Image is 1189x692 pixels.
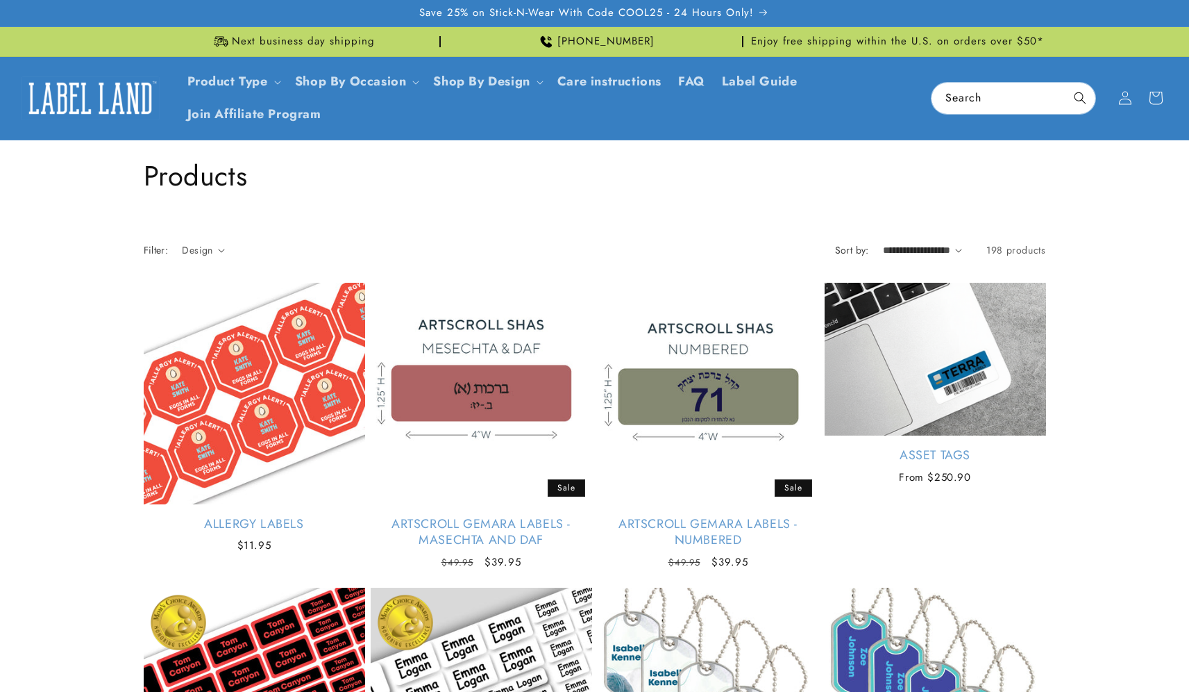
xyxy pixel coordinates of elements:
summary: Shop By Occasion [287,65,425,98]
span: Design [182,243,212,257]
a: Label Land [16,72,165,125]
img: Label Land [21,76,160,120]
span: FAQ [678,74,705,90]
span: Save 25% on Stick-N-Wear With Code COOL25 - 24 Hours Only! [419,6,754,20]
div: Announcement [446,27,743,56]
a: Shop By Design [433,72,530,90]
a: Label Guide [714,65,806,98]
a: Allergy Labels [144,516,365,532]
span: 198 products [986,243,1045,257]
span: Care instructions [557,74,661,90]
a: Artscroll Gemara Labels - Masechta and Daf [371,516,592,549]
span: Next business day shipping [232,35,375,49]
span: Label Guide [722,74,798,90]
summary: Product Type [179,65,287,98]
span: [PHONE_NUMBER] [557,35,655,49]
a: Artscroll Gemara Labels - Numbered [598,516,819,549]
a: Join Affiliate Program [179,98,330,131]
button: Search [1065,83,1095,113]
span: Shop By Occasion [295,74,407,90]
h2: Filter: [144,243,169,258]
div: Announcement [749,27,1046,56]
a: FAQ [670,65,714,98]
label: Sort by: [835,243,869,257]
span: Join Affiliate Program [187,106,321,122]
a: Asset Tags [825,447,1046,463]
summary: Design (0 selected) [182,243,225,258]
h1: Products [144,158,1046,194]
a: Product Type [187,72,268,90]
summary: Shop By Design [425,65,548,98]
a: Care instructions [549,65,670,98]
span: Enjoy free shipping within the U.S. on orders over $50* [751,35,1044,49]
div: Announcement [144,27,441,56]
